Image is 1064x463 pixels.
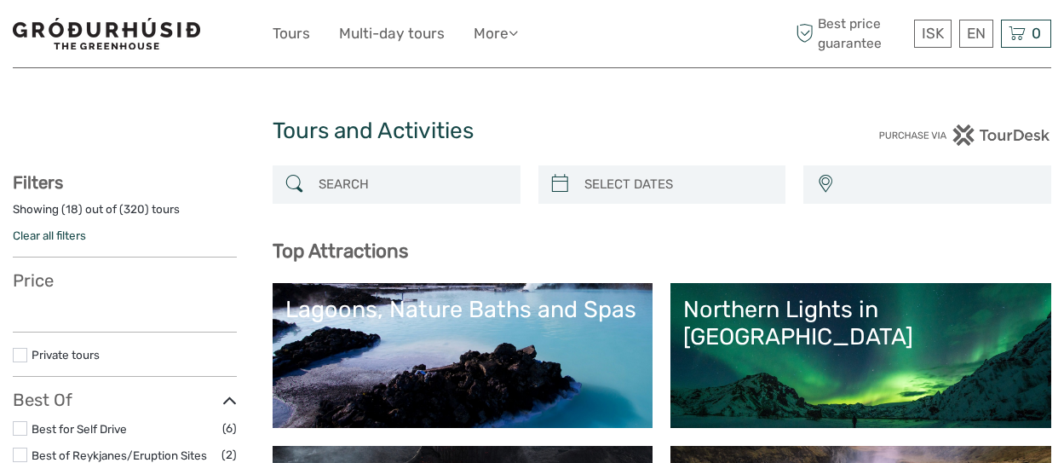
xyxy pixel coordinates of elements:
[124,201,145,217] label: 320
[32,422,127,436] a: Best for Self Drive
[959,20,993,48] div: EN
[878,124,1051,146] img: PurchaseViaTourDesk.png
[683,296,1038,351] div: Northern Lights in [GEOGRAPHIC_DATA]
[66,201,78,217] label: 18
[13,172,63,193] strong: Filters
[339,21,445,46] a: Multi-day tours
[32,348,100,362] a: Private tours
[222,419,237,438] span: (6)
[285,296,641,323] div: Lagoons, Nature Baths and Spas
[922,25,944,42] span: ISK
[683,296,1038,415] a: Northern Lights in [GEOGRAPHIC_DATA]
[474,21,518,46] a: More
[791,14,910,52] span: Best price guarantee
[13,390,237,410] h3: Best Of
[285,296,641,415] a: Lagoons, Nature Baths and Spas
[13,18,200,49] img: 1578-341a38b5-ce05-4595-9f3d-b8aa3718a0b3_logo_small.jpg
[13,201,237,228] div: Showing ( ) out of ( ) tours
[578,170,778,200] input: SELECT DATES
[273,118,792,145] h1: Tours and Activities
[1029,25,1044,42] span: 0
[273,240,408,263] b: Top Attractions
[13,229,86,242] a: Clear all filters
[312,170,512,200] input: SEARCH
[273,21,310,46] a: Tours
[13,270,237,291] h3: Price
[32,449,207,462] a: Best of Reykjanes/Eruption Sites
